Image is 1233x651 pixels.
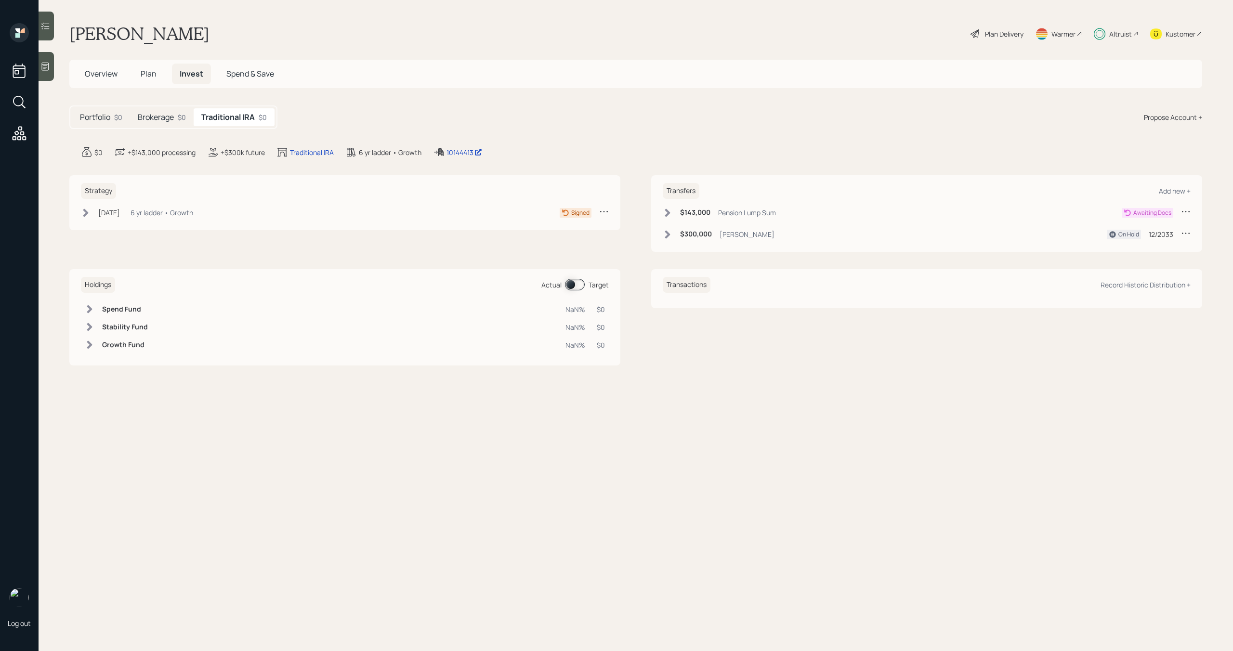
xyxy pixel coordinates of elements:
[178,112,186,122] div: $0
[114,112,122,122] div: $0
[221,147,265,157] div: +$300k future
[565,304,585,314] div: NaN%
[128,147,196,157] div: +$143,000 processing
[571,208,590,217] div: Signed
[597,322,605,332] div: $0
[680,208,710,217] h6: $143,000
[1149,229,1173,239] div: 12/2033
[259,112,267,122] div: $0
[180,68,203,79] span: Invest
[80,113,110,122] h5: Portfolio
[94,147,103,157] div: $0
[1166,29,1195,39] div: Kustomer
[8,619,31,628] div: Log out
[201,113,255,122] h5: Traditional IRA
[226,68,274,79] span: Spend & Save
[541,280,562,290] div: Actual
[98,208,120,218] div: [DATE]
[1118,230,1139,239] div: On Hold
[1109,29,1132,39] div: Altruist
[81,183,116,199] h6: Strategy
[1051,29,1076,39] div: Warmer
[985,29,1023,39] div: Plan Delivery
[102,341,148,349] h6: Growth Fund
[1133,208,1171,217] div: Awaiting Docs
[663,183,699,199] h6: Transfers
[359,147,421,157] div: 6 yr ladder • Growth
[1144,112,1202,122] div: Propose Account +
[102,323,148,331] h6: Stability Fund
[1101,280,1191,289] div: Record Historic Distribution +
[81,277,115,293] h6: Holdings
[138,113,174,122] h5: Brokerage
[102,305,148,313] h6: Spend Fund
[680,230,712,238] h6: $300,000
[589,280,609,290] div: Target
[663,277,710,293] h6: Transactions
[565,340,585,350] div: NaN%
[720,229,774,239] div: [PERSON_NAME]
[1159,186,1191,195] div: Add new +
[718,208,776,218] div: Pension Lump Sum
[597,304,605,314] div: $0
[565,322,585,332] div: NaN%
[69,23,210,44] h1: [PERSON_NAME]
[446,147,482,157] div: 10144413
[141,68,157,79] span: Plan
[131,208,193,218] div: 6 yr ladder • Growth
[290,147,334,157] div: Traditional IRA
[10,588,29,607] img: michael-russo-headshot.png
[597,340,605,350] div: $0
[85,68,118,79] span: Overview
